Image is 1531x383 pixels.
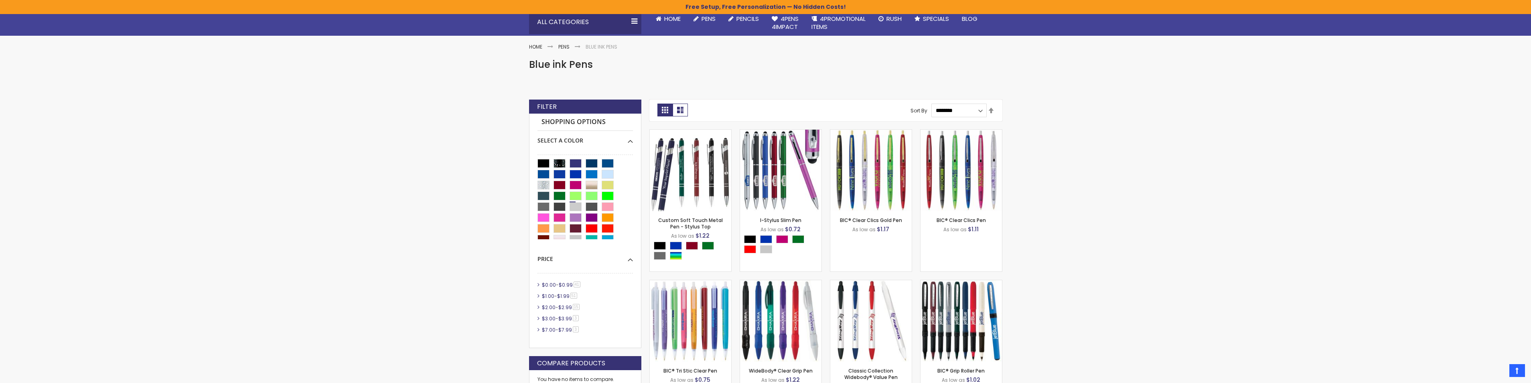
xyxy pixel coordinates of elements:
span: As low as [671,232,694,239]
span: 4Pens 4impact [772,14,799,31]
a: BIC® Clear Clics Gold Pen [840,217,902,224]
span: $3.00 [542,315,556,322]
div: Burgundy [686,242,698,250]
div: Blue [760,235,772,243]
span: $1.11 [968,225,979,233]
span: Pencils [736,14,759,23]
div: Price [537,249,633,263]
div: All Categories [529,10,641,34]
span: $2.99 [558,304,572,311]
span: $3.99 [558,315,572,322]
strong: Shopping Options [537,114,633,131]
div: Green [792,235,804,243]
a: BIC® Clear Clics Pen [921,129,1002,136]
span: As low as [943,226,967,233]
span: $1.22 [696,232,710,240]
span: $1.17 [877,225,889,233]
a: $1.00-$1.9951 [540,293,580,299]
span: 41 [574,281,580,287]
span: Home [664,14,681,23]
a: WideBody® Clear Grip Pen [749,367,813,374]
strong: Compare Products [537,359,605,368]
div: Grey [654,252,666,260]
a: Pens [687,10,722,28]
a: $7.00-$7.993 [540,326,582,333]
span: 15 [573,304,580,310]
a: BIC® Grip Roller Pen [921,280,1002,287]
span: As low as [760,226,784,233]
a: Classic Collection Widebody® Value Pen [844,367,898,381]
img: BIC® Clear Clics Pen [921,130,1002,211]
a: Custom Soft Touch Metal Pen - Stylus Top [658,217,723,230]
div: Red [744,245,756,253]
a: $0.00-$0.9941 [540,281,583,288]
span: $2.00 [542,304,556,311]
a: Pens [558,43,570,50]
span: Blog [962,14,977,23]
a: BIC® Clear Clics Gold Pen [830,129,912,136]
div: Black [654,242,666,250]
div: Black [744,235,756,243]
div: Select A Color [654,242,731,262]
h1: Blue ink Pens [529,58,1002,71]
span: $7.99 [558,326,572,333]
a: Home [649,10,687,28]
span: $7.00 [542,326,556,333]
span: 3 [573,315,579,321]
strong: Grid [657,104,673,116]
img: I-Stylus Slim Pen [740,130,821,211]
a: BIC® Tri Stic Clear Pen [650,280,731,287]
div: Assorted [670,252,682,260]
a: BIC® Clear Clics Pen [937,217,986,224]
a: Custom Soft Touch Metal Pen - Stylus Top [650,129,731,136]
span: 3 [573,326,579,332]
a: 4Pens4impact [765,10,805,36]
div: Green [702,242,714,250]
a: Specials [908,10,955,28]
a: Classic Collection Widebody® Value Pen [830,280,912,287]
img: Custom Soft Touch Metal Pen - Stylus Top [650,130,731,211]
div: Select A Color [537,131,633,145]
a: BIC® Tri Stic Clear Pen [663,367,717,374]
a: I-Stylus Slim Pen [760,217,801,224]
div: Silver [760,245,772,253]
a: 4PROMOTIONALITEMS [805,10,872,36]
span: $0.00 [542,281,556,288]
span: Specials [923,14,949,23]
img: BIC® Grip Roller Pen [921,280,1002,362]
span: As low as [852,226,876,233]
img: BIC® Clear Clics Gold Pen [830,130,912,211]
a: Home [529,43,542,50]
img: BIC® Tri Stic Clear Pen [650,280,731,362]
img: Classic Collection Widebody® Value Pen [830,280,912,362]
a: BIC® Grip Roller Pen [937,367,985,374]
a: Pencils [722,10,765,28]
a: Top [1509,364,1525,377]
span: $1.00 [542,293,554,299]
img: WideBody® Clear Grip Pen [740,280,821,362]
div: Fushia [776,235,788,243]
label: Sort By [910,107,927,114]
a: Rush [872,10,908,28]
a: $2.00-$2.9915 [540,304,582,311]
strong: Blue ink Pens [586,43,617,50]
a: WideBody® Clear Grip Pen [740,280,821,287]
span: $0.72 [785,225,801,233]
span: Pens [702,14,716,23]
span: 51 [570,293,577,299]
span: $1.99 [557,293,570,299]
span: 4PROMOTIONAL ITEMS [811,14,866,31]
a: I-Stylus Slim Pen [740,129,821,136]
a: $3.00-$3.993 [540,315,582,322]
span: $0.99 [559,281,573,288]
a: Blog [955,10,984,28]
strong: Filter [537,102,557,111]
div: Blue [670,242,682,250]
span: Rush [886,14,902,23]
